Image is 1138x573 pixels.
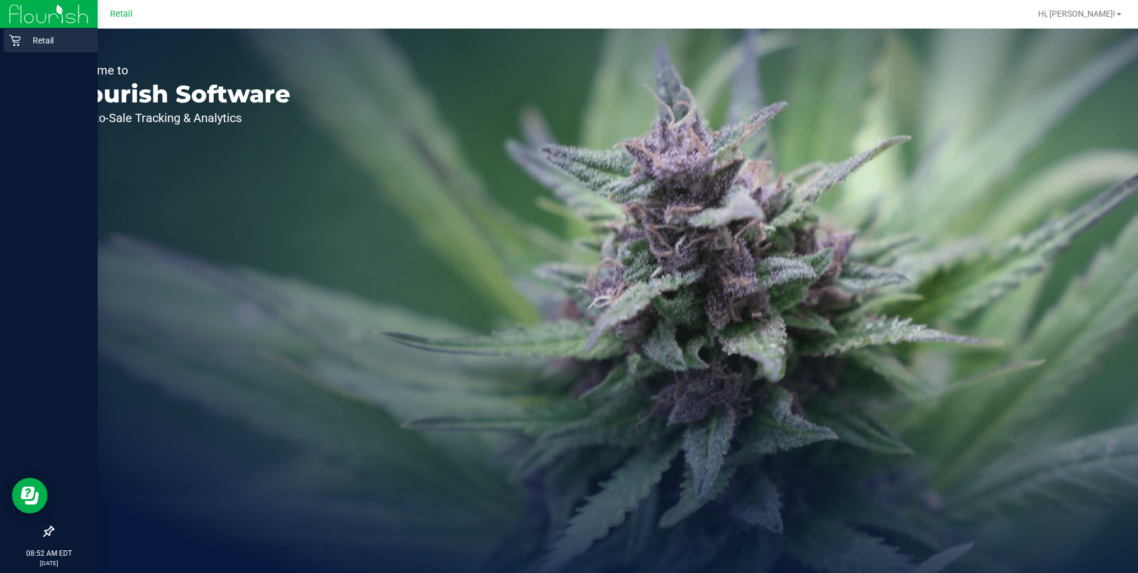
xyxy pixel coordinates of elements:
p: Seed-to-Sale Tracking & Analytics [64,112,290,124]
p: Welcome to [64,64,290,76]
p: [DATE] [5,559,92,568]
p: 08:52 AM EDT [5,548,92,559]
span: Retail [110,9,133,19]
p: Retail [21,33,92,48]
inline-svg: Retail [9,35,21,46]
p: Flourish Software [64,82,290,106]
span: Hi, [PERSON_NAME]! [1038,9,1115,18]
iframe: Resource center [12,478,48,513]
